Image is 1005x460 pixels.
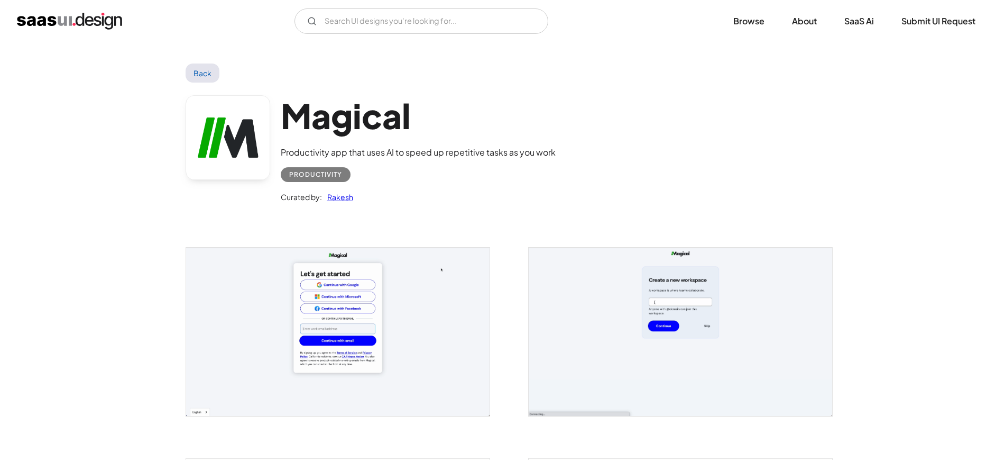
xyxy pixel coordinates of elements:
[186,248,490,416] a: open lightbox
[17,13,122,30] a: home
[322,191,353,203] a: Rakesh
[889,10,988,33] a: Submit UI Request
[779,10,829,33] a: About
[281,95,556,136] h1: Magical
[289,168,342,181] div: Productivity
[281,191,322,203] div: Curated by:
[186,248,490,416] img: 642a9c0cdcf107f477fc602b_Magical%20-%20Login.png
[294,8,548,34] form: Email Form
[529,248,832,416] a: open lightbox
[281,146,556,159] div: Productivity app that uses AI to speed up repetitive tasks as you work
[186,64,220,83] a: Back
[721,10,777,33] a: Browse
[294,8,548,34] input: Search UI designs you're looking for...
[832,10,887,33] a: SaaS Ai
[529,248,832,416] img: 642a9c0c0145bb8a87289a53_Magical%20-%20Create%20New%20Workspace.png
